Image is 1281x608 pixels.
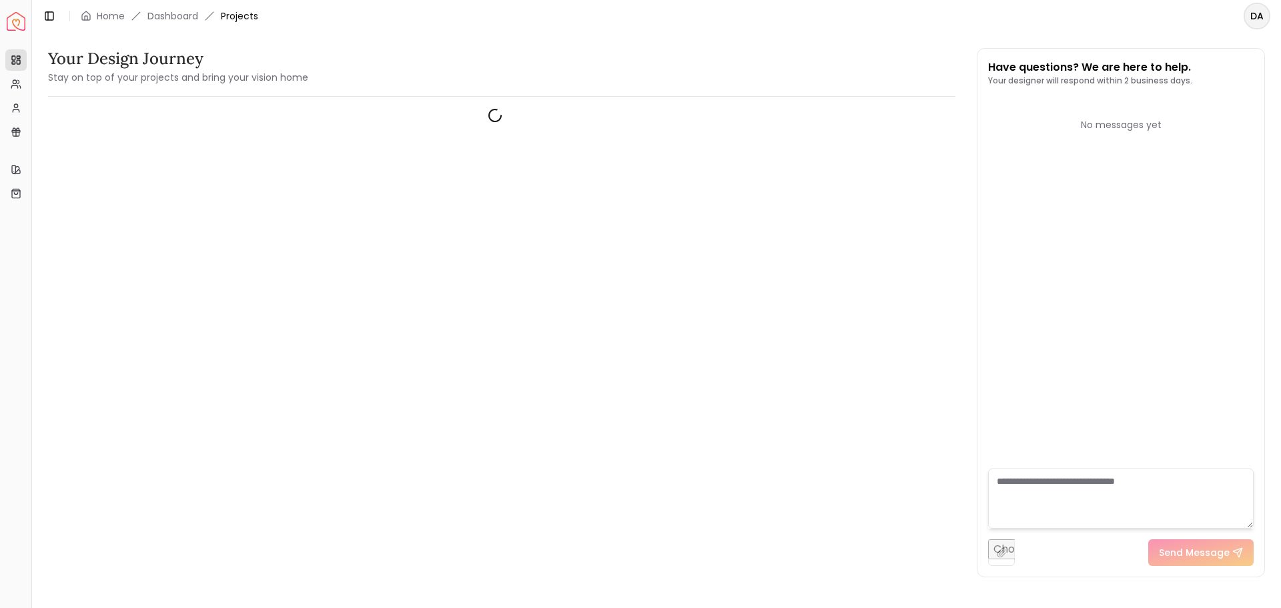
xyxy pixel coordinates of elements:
[48,48,308,69] h3: Your Design Journey
[988,75,1192,86] p: Your designer will respond within 2 business days.
[7,12,25,31] a: Spacejoy
[988,59,1192,75] p: Have questions? We are here to help.
[147,9,198,23] a: Dashboard
[81,9,258,23] nav: breadcrumb
[1245,4,1269,28] span: DA
[97,9,125,23] a: Home
[1244,3,1270,29] button: DA
[48,71,308,84] small: Stay on top of your projects and bring your vision home
[221,9,258,23] span: Projects
[7,12,25,31] img: Spacejoy Logo
[988,118,1254,131] div: No messages yet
